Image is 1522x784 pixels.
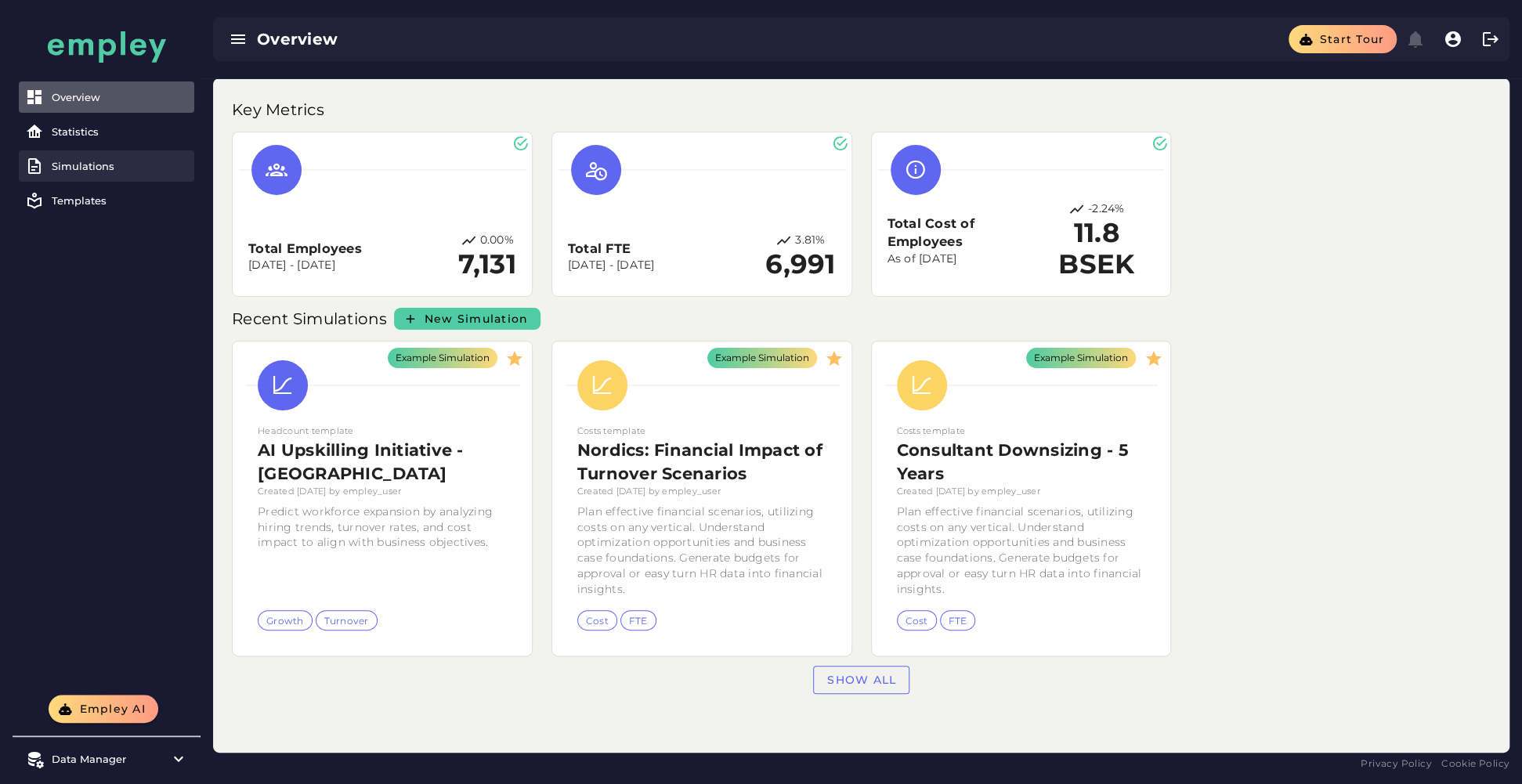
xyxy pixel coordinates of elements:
[19,185,194,216] a: Templates
[52,753,161,765] div: Data Manager
[568,240,655,258] h3: Total FTE
[49,695,158,723] button: Empley AI
[826,673,896,687] span: Show all
[795,233,825,249] p: 3.81%
[19,150,194,182] a: Simulations
[1038,218,1155,280] h2: 11.8 BSEK
[765,249,835,280] h2: 6,991
[480,233,514,249] p: 0.00%
[888,215,1038,251] h3: Total Cost of Employees
[1441,756,1509,771] a: Cookie Policy
[1318,32,1384,46] span: Start tour
[888,251,1038,267] p: As of [DATE]
[458,249,516,280] h2: 7,131
[78,702,146,716] span: Empley AI
[1289,25,1397,53] button: Start tour
[257,28,773,50] div: Overview
[1361,756,1432,771] a: Privacy Policy
[394,308,541,330] a: New Simulation
[19,81,194,113] a: Overview
[568,258,655,273] p: [DATE] - [DATE]
[232,306,391,331] p: Recent Simulations
[52,194,188,207] div: Templates
[1088,201,1125,218] p: -2.24%
[248,258,362,273] p: [DATE] - [DATE]
[52,125,188,138] div: Statistics
[52,160,188,172] div: Simulations
[424,312,529,326] span: New Simulation
[813,666,909,694] a: Show all
[248,240,362,258] h3: Total Employees
[52,91,188,103] div: Overview
[19,116,194,147] a: Statistics
[232,97,327,122] p: Key Metrics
